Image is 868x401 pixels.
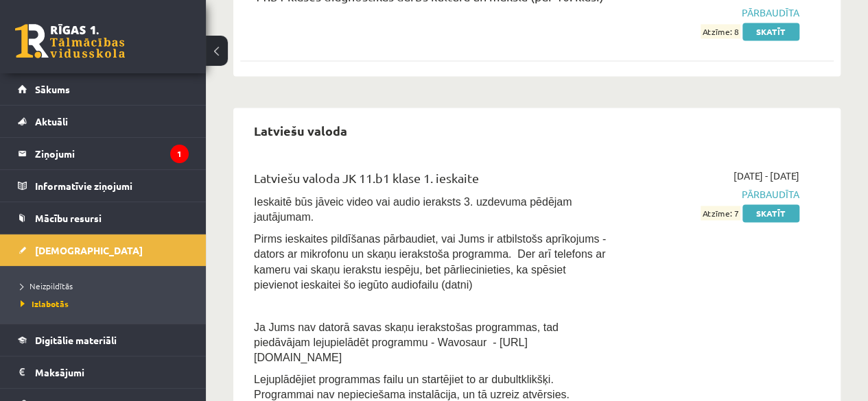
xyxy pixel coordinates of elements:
span: Sākums [35,83,70,95]
a: Ziņojumi1 [18,138,189,169]
span: Digitālie materiāli [35,334,117,346]
span: Pirms ieskaites pildīšanas pārbaudiet, vai Jums ir atbilstošs aprīkojums - dators ar mikrofonu un... [254,233,606,290]
span: Atzīme: 8 [701,24,740,38]
a: Skatīt [742,23,799,40]
a: Izlabotās [21,297,192,310]
span: Lejuplādējiet programmas failu un startējiet to ar dubultklikšķi. Programmai nav nepieciešama ins... [254,373,570,400]
a: Aktuāli [18,106,189,137]
span: Neizpildītās [21,280,73,291]
span: [DATE] - [DATE] [734,169,799,183]
a: Informatīvie ziņojumi [18,170,189,202]
span: Aktuāli [35,115,68,127]
a: Sākums [18,73,189,105]
i: 1 [170,145,189,163]
a: Digitālie materiāli [18,324,189,356]
legend: Maksājumi [35,356,189,388]
span: Izlabotās [21,298,69,309]
a: Maksājumi [18,356,189,388]
span: Ja Jums nav datorā savas skaņu ierakstošas programmas, tad piedāvājam lejupielādēt programmu - Wa... [254,321,559,363]
legend: Informatīvie ziņojumi [35,170,189,202]
a: [DEMOGRAPHIC_DATA] [18,234,189,266]
span: [DEMOGRAPHIC_DATA] [35,244,143,256]
span: Mācību resursi [35,212,102,224]
a: Skatīt [742,204,799,222]
h2: Latviešu valoda [240,114,361,147]
a: Neizpildītās [21,280,192,292]
span: Ieskaitē būs jāveic video vai audio ieraksts 3. uzdevuma pēdējam jautājumam. [254,196,572,223]
span: Pārbaudīta [631,187,799,202]
span: Atzīme: 7 [701,206,740,220]
div: Latviešu valoda JK 11.b1 klase 1. ieskaite [254,169,611,194]
span: Pārbaudīta [631,5,799,20]
legend: Ziņojumi [35,138,189,169]
a: Mācību resursi [18,202,189,234]
a: Rīgas 1. Tālmācības vidusskola [15,24,125,58]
